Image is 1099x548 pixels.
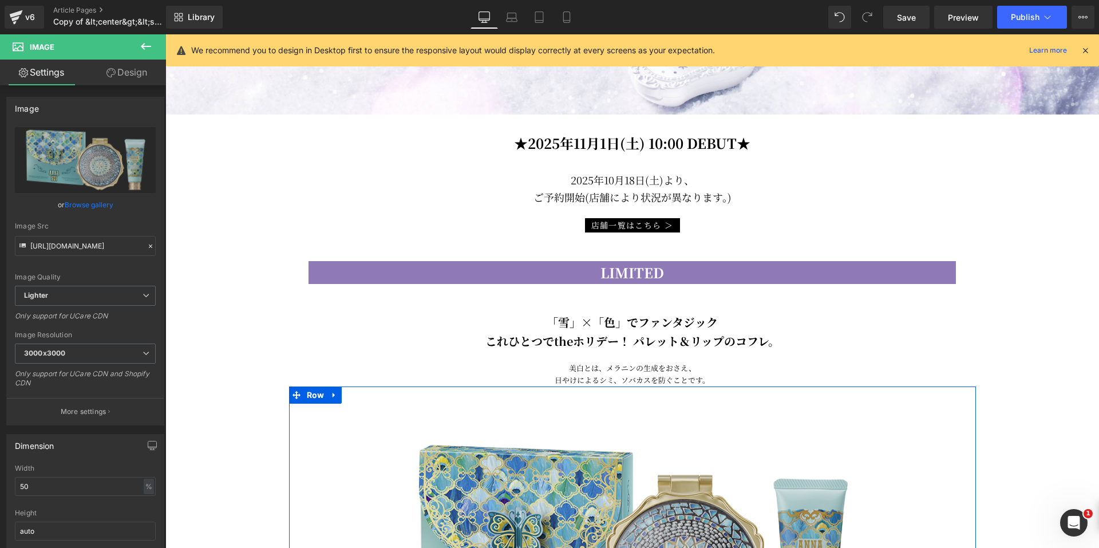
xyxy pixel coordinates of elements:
a: Browse gallery [65,195,113,215]
b: ★2025年11月1日(土) 10:00 DEBUT★ [349,98,585,119]
button: Redo [856,6,879,29]
a: Tablet [525,6,553,29]
div: Only support for UCare CDN [15,312,156,328]
a: Expand / Collapse [161,352,176,369]
input: auto [15,522,156,541]
div: Image Quality [15,273,156,281]
span: Publish [1011,13,1039,22]
a: Mobile [553,6,580,29]
iframe: Intercom live chat [1060,509,1088,537]
a: New Library [166,6,223,29]
span: 店舗一覧はこちら ＞ [426,184,508,198]
div: Image Resolution [15,331,156,339]
div: Only support for UCare CDN and Shopify CDN [15,369,156,395]
a: 店舗一覧はこちら ＞ [420,184,515,198]
b: 3000x3000 [24,349,65,357]
a: Article Pages [53,6,185,15]
span: Preview [948,11,979,23]
div: Width [15,464,156,472]
span: Copy of &lt;center&gt;&lt;small&gt;ANNA SUI COSMETICS&lt;br&gt;[DATE] HOLIDAY COLLECTION&lt;/smal... [53,17,163,26]
input: auto [15,477,156,496]
span: Row [139,352,162,369]
b: Lighter [24,291,48,299]
span: 1 [1084,509,1093,518]
div: or [15,199,156,211]
div: Image Src [15,222,156,230]
span: )より、 [494,138,529,153]
span: Image [30,42,54,52]
button: More settings [7,398,164,425]
button: More [1072,6,1094,29]
a: Preview [934,6,993,29]
button: Publish [997,6,1067,29]
button: Undo [828,6,851,29]
div: Height [15,509,156,517]
div: Image [15,97,39,113]
a: Design [85,60,168,85]
a: Laptop [498,6,525,29]
div: v6 [23,10,37,25]
span: Library [188,12,215,22]
p: More settings [61,407,106,417]
div: Dimension [15,435,54,451]
input: Link [15,236,156,256]
b: LIMITED [435,228,499,248]
a: Learn more [1025,44,1072,57]
p: We recommend you to design in Desktop first to ensure the responsive layout would display correct... [191,44,715,57]
a: Desktop [471,6,498,29]
span: Save [897,11,916,23]
a: v6 [5,6,44,29]
div: % [144,479,154,494]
